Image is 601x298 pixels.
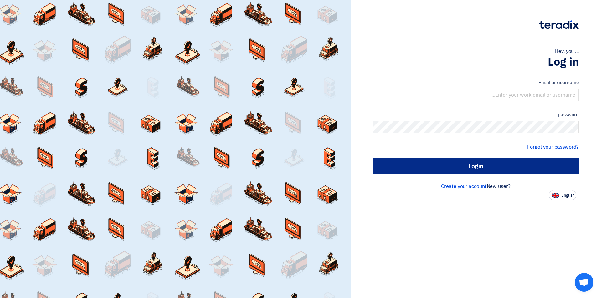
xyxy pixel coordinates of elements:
font: password [558,111,579,118]
a: Create your account [441,183,486,190]
font: Log in [548,53,579,70]
input: Login [373,158,579,174]
font: Email or username [538,79,579,86]
font: Hey, you ... [555,48,579,55]
a: Forgot your password? [527,143,579,151]
a: Open chat [575,273,593,292]
img: en-US.png [552,193,559,198]
button: English [549,190,576,200]
font: New user? [487,183,511,190]
img: Teradix logo [539,20,579,29]
input: Enter your work email or username... [373,89,579,101]
font: English [561,192,574,198]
